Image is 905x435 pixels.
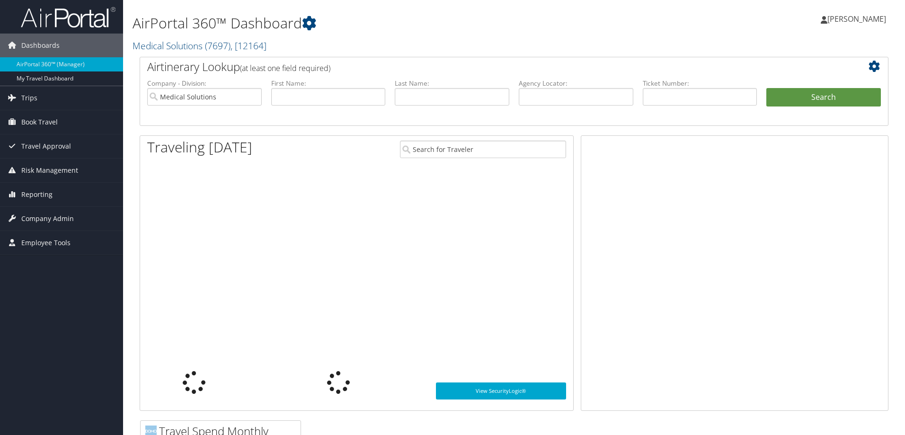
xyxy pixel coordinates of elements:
span: ( 7697 ) [205,39,231,52]
span: Reporting [21,183,53,206]
input: Search for Traveler [400,141,566,158]
label: Ticket Number: [643,79,757,88]
span: Trips [21,86,37,110]
span: Risk Management [21,159,78,182]
span: Dashboards [21,34,60,57]
img: airportal-logo.png [21,6,115,28]
span: Book Travel [21,110,58,134]
span: [PERSON_NAME] [827,14,886,24]
span: , [ 12164 ] [231,39,266,52]
h1: AirPortal 360™ Dashboard [133,13,641,33]
a: Medical Solutions [133,39,266,52]
h2: Airtinerary Lookup [147,59,818,75]
label: Last Name: [395,79,509,88]
h1: Traveling [DATE] [147,137,252,157]
label: First Name: [271,79,386,88]
span: Travel Approval [21,134,71,158]
a: [PERSON_NAME] [821,5,896,33]
span: Company Admin [21,207,74,231]
label: Company - Division: [147,79,262,88]
span: (at least one field required) [240,63,330,73]
label: Agency Locator: [519,79,633,88]
button: Search [766,88,881,107]
span: Employee Tools [21,231,71,255]
a: View SecurityLogic® [436,382,566,399]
